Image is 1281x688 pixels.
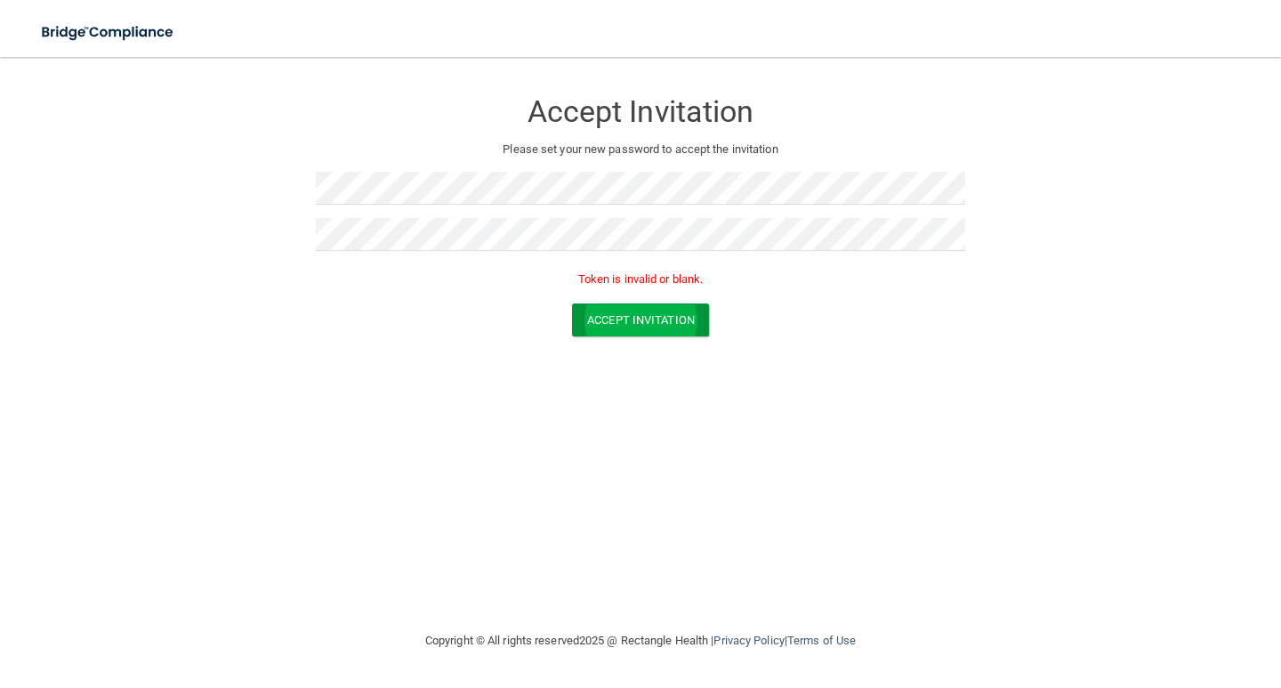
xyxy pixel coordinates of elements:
[572,304,709,336] button: Accept Invitation
[787,634,856,647] a: Terms of Use
[316,269,965,290] p: Token is invalid or blank.
[27,14,190,51] img: bridge_compliance_login_screen.278c3ca4.svg
[329,139,952,160] p: Please set your new password to accept the invitation
[713,634,784,647] a: Privacy Policy
[316,95,965,128] h3: Accept Invitation
[316,612,965,669] div: Copyright © All rights reserved 2025 @ Rectangle Health | |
